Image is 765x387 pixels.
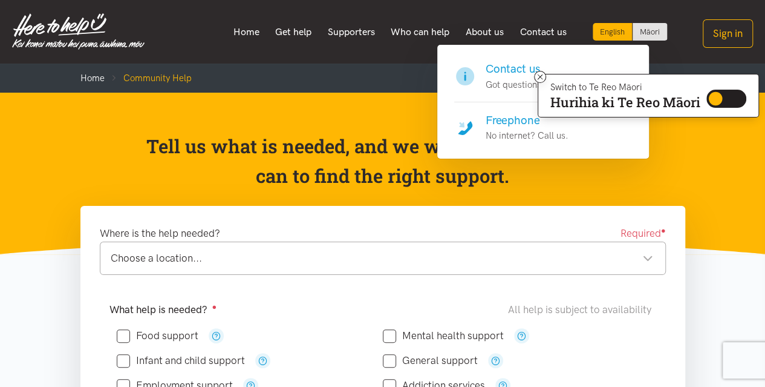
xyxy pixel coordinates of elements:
[117,356,245,366] label: Infant and child support
[454,102,632,144] a: Freephone No internet? Call us.
[703,19,753,48] button: Sign in
[142,131,623,191] p: Tell us what is needed, and we will do everything we can to find the right support.
[486,61,546,78] h4: Contact us
[633,23,667,41] a: Switch to Te Reo Māori
[383,356,478,366] label: General support
[458,19,512,45] a: About us
[225,19,267,45] a: Home
[593,23,633,41] div: Current language
[105,71,192,85] li: Community Help
[117,331,198,341] label: Food support
[109,302,217,318] label: What help is needed?
[319,19,383,45] a: Supporters
[111,250,653,266] div: Choose a location...
[12,13,145,50] img: Home
[593,23,668,41] div: Language toggle
[512,19,575,45] a: Contact us
[620,225,666,242] span: Required
[486,112,568,129] h4: Freephone
[267,19,320,45] a: Get help
[100,225,220,242] label: Where is the help needed?
[661,226,666,235] sup: ●
[550,84,700,91] p: Switch to Te Reo Māori
[454,61,632,102] a: Contact us Got questions?
[486,128,568,143] p: No internet? Call us.
[212,302,217,311] sup: ●
[437,44,649,159] div: Contact us
[383,19,458,45] a: Who can help
[508,302,656,318] div: All help is subject to availability
[383,331,504,341] label: Mental health support
[550,97,700,108] p: Hurihia ki Te Reo Māori
[486,78,546,92] p: Got questions?
[80,73,105,84] a: Home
